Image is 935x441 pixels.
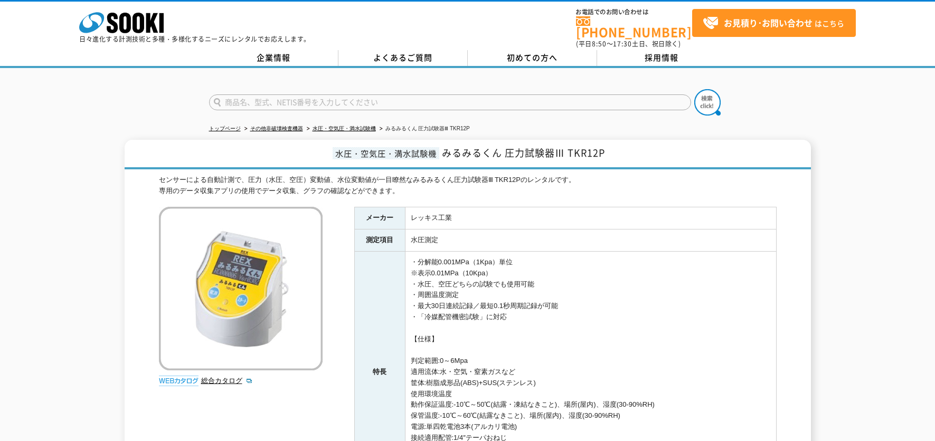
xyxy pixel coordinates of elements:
[209,94,691,110] input: 商品名、型式、NETIS番号を入力してください
[576,16,692,38] a: [PHONE_NUMBER]
[354,229,405,252] th: 測定項目
[333,147,439,159] span: 水圧・空気圧・満水試験機
[442,146,605,160] span: みるみるくん 圧力試験器Ⅲ TKR12P
[209,50,338,66] a: 企業情報
[405,229,776,252] td: 水圧測定
[159,376,199,386] img: webカタログ
[250,126,303,131] a: その他非破壊検査機器
[159,175,777,197] div: センサーによる自動計測で、圧力（水圧、空圧）変動値、水位変動値が一目瞭然なみるみるくん圧力試験器Ⅲ TKR12Pのレンタルです。 専用のデータ収集アプリの使用でデータ収集、グラフの確認などができます。
[694,89,721,116] img: btn_search.png
[724,16,813,29] strong: お見積り･お問い合わせ
[354,207,405,229] th: メーカー
[613,39,632,49] span: 17:30
[597,50,726,66] a: 採用情報
[576,9,692,15] span: お電話でのお問い合わせは
[468,50,597,66] a: 初めての方へ
[377,123,470,135] li: みるみるくん 圧力試験器Ⅲ TKR12P
[576,39,681,49] span: (平日 ～ 土日、祝日除く)
[209,126,241,131] a: トップページ
[703,15,844,31] span: はこちら
[201,377,253,385] a: 総合カタログ
[692,9,856,37] a: お見積り･お問い合わせはこちら
[338,50,468,66] a: よくあるご質問
[79,36,310,42] p: 日々進化する計測技術と多種・多様化するニーズにレンタルでお応えします。
[405,207,776,229] td: レッキス工業
[507,52,558,63] span: 初めての方へ
[159,207,323,370] img: みるみるくん 圧力試験器Ⅲ TKR12P
[592,39,607,49] span: 8:50
[313,126,376,131] a: 水圧・空気圧・満水試験機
